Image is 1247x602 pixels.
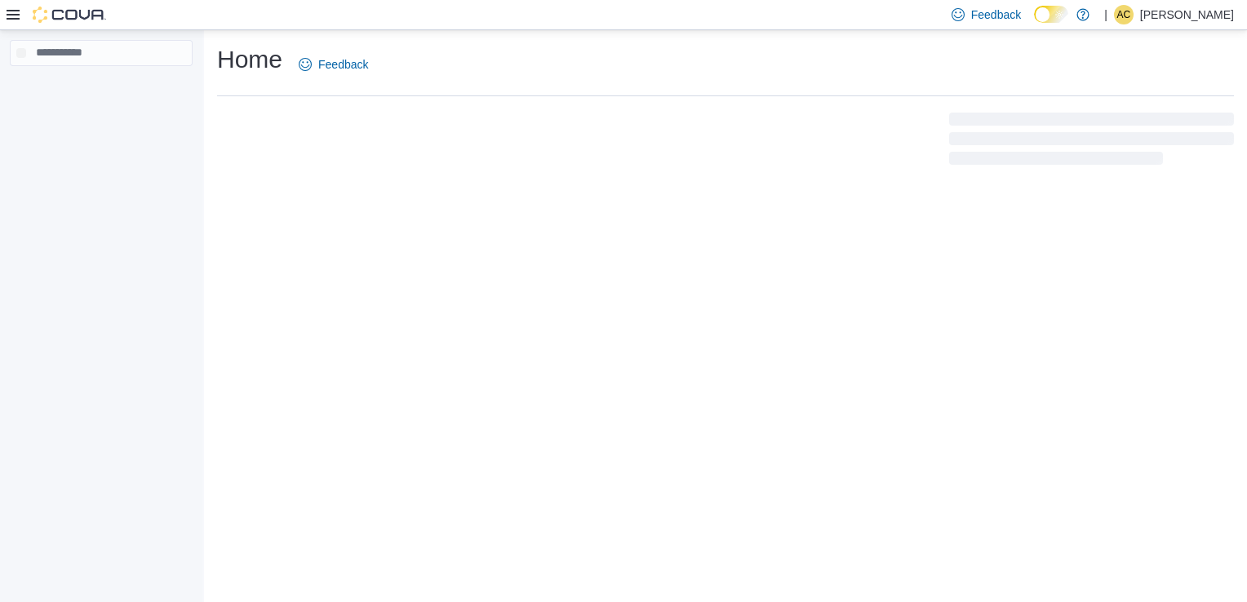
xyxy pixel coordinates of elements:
[1114,5,1134,24] div: Alexander Costa
[1034,23,1035,24] span: Dark Mode
[1034,6,1068,23] input: Dark Mode
[949,116,1234,168] span: Loading
[1104,5,1107,24] p: |
[292,48,375,81] a: Feedback
[971,7,1021,23] span: Feedback
[217,43,282,76] h1: Home
[318,56,368,73] span: Feedback
[10,69,193,108] nav: Complex example
[1117,5,1131,24] span: AC
[33,7,106,23] img: Cova
[1140,5,1234,24] p: [PERSON_NAME]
